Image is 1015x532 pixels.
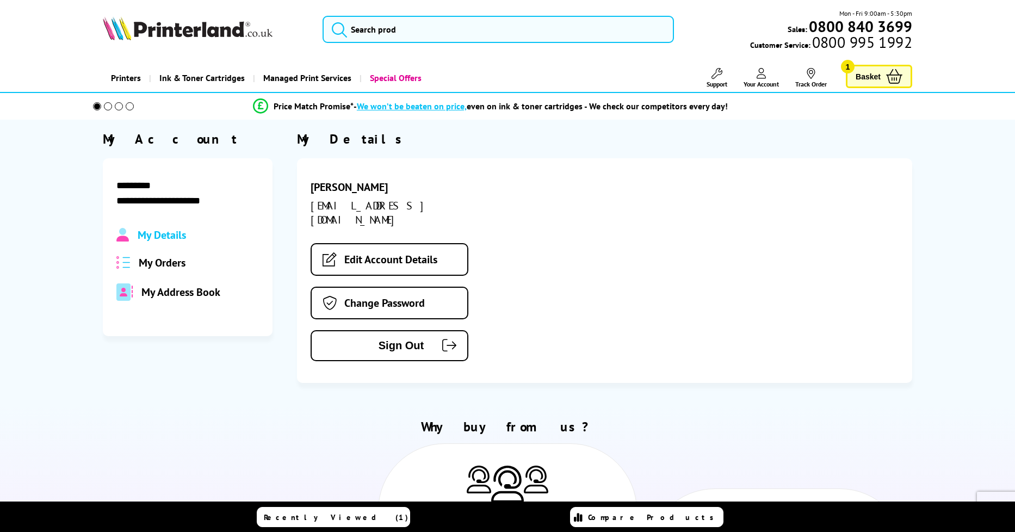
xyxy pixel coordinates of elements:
img: Printer Experts [467,466,491,493]
li: modal_Promise [78,97,903,116]
span: Support [707,80,727,88]
span: Compare Products [588,512,720,522]
input: Search prod [323,16,674,43]
span: Customer Service: [750,37,912,50]
a: Ink & Toner Cartridges [149,64,253,92]
span: Sign Out [328,339,424,352]
span: Sales: [788,24,807,34]
div: My Details [297,131,912,147]
span: My Address Book [141,285,220,299]
img: all-order.svg [116,256,131,269]
a: Recently Viewed (1) [257,507,410,527]
a: Special Offers [360,64,430,92]
img: Printerland Logo [103,16,273,40]
a: 0800 840 3699 [807,21,912,32]
a: Change Password [311,287,468,319]
a: Your Account [744,68,779,88]
img: address-book-duotone-solid.svg [116,283,133,301]
a: Printers [103,64,149,92]
span: Ink & Toner Cartridges [159,64,245,92]
span: 0800 995 1992 [810,37,912,47]
span: Basket [856,69,881,84]
a: Basket 1 [846,65,912,88]
span: Recently Viewed (1) [264,512,409,522]
a: Managed Print Services [253,64,360,92]
a: Printerland Logo [103,16,309,42]
div: My Account [103,131,273,147]
img: Printer Experts [491,466,524,503]
a: Edit Account Details [311,243,468,276]
img: Printer Experts [524,466,548,493]
span: 1 [841,60,855,73]
span: My Orders [139,256,185,270]
img: Profile.svg [116,228,129,242]
a: Track Order [795,68,827,88]
span: Your Account [744,80,779,88]
div: [EMAIL_ADDRESS][DOMAIN_NAME] [311,199,505,227]
div: - even on ink & toner cartridges - We check our competitors every day! [354,101,728,112]
span: We won’t be beaten on price, [357,101,467,112]
b: 0800 840 3699 [809,16,912,36]
span: Price Match Promise* [274,101,354,112]
div: [PERSON_NAME] [311,180,505,194]
span: Mon - Fri 9:00am - 5:30pm [839,8,912,18]
a: Support [707,68,727,88]
h2: Why buy from us? [103,418,912,435]
span: My Details [138,228,186,242]
button: Sign Out [311,330,468,361]
a: Compare Products [570,507,723,527]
